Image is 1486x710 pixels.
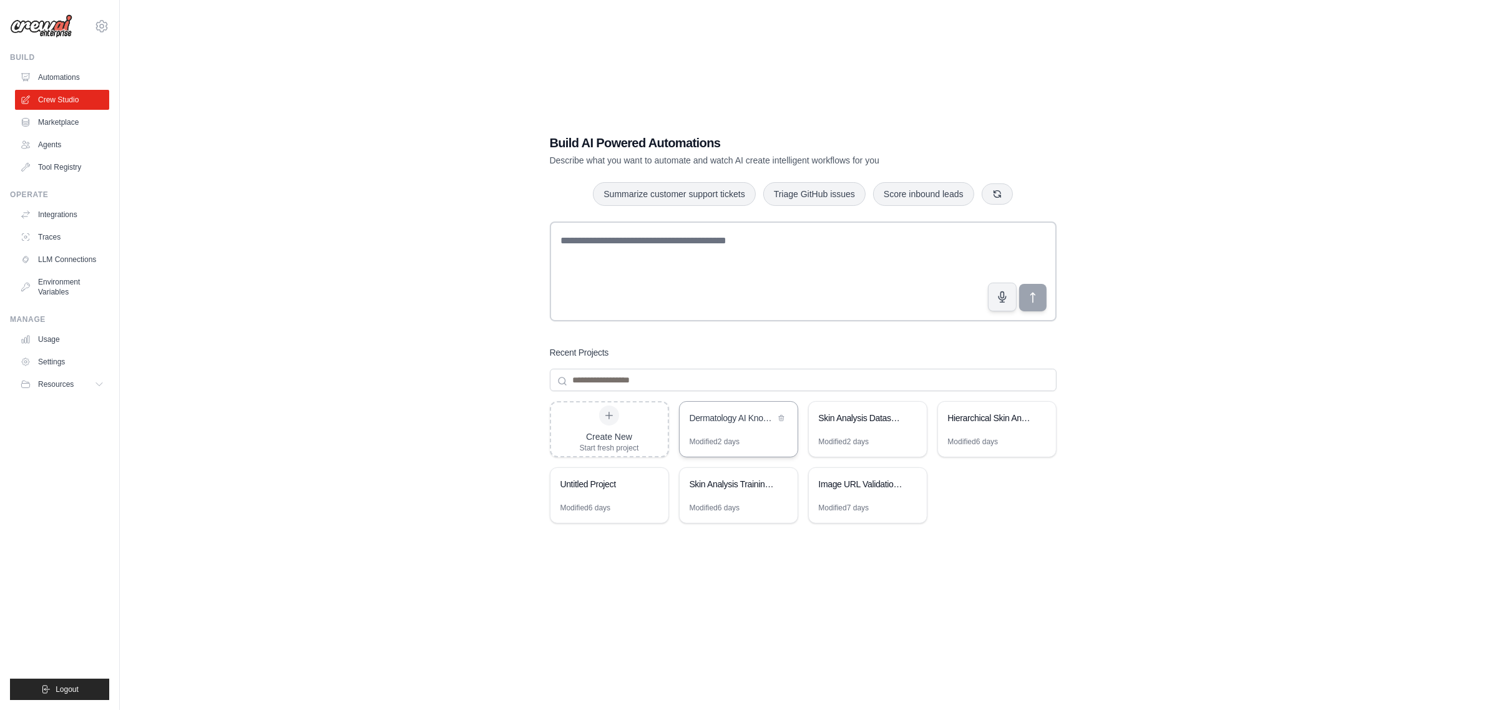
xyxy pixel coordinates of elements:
button: Delete project [775,412,788,424]
div: Dermatology AI Knowledge Base Builder [690,412,775,424]
div: Modified 7 days [819,503,869,513]
button: Click to speak your automation idea [988,283,1017,311]
button: Triage GitHub issues [763,182,866,206]
iframe: Chat Widget [1424,650,1486,710]
div: Modified 6 days [948,437,999,447]
a: Settings [15,352,109,372]
button: Logout [10,679,109,700]
div: Skin Analysis Training Dataset Creator [690,478,775,490]
h3: Recent Projects [550,346,609,359]
a: LLM Connections [15,250,109,270]
div: Operate [10,190,109,200]
button: Resources [15,374,109,394]
a: Marketplace [15,112,109,132]
span: Resources [38,379,74,389]
a: Integrations [15,205,109,225]
a: Crew Studio [15,90,109,110]
p: Describe what you want to automate and watch AI create intelligent workflows for you [550,154,969,167]
div: Create New [580,430,639,443]
a: Agents [15,135,109,155]
div: Untitled Project [560,478,646,490]
div: Manage [10,314,109,324]
button: Score inbound leads [873,182,974,206]
h1: Build AI Powered Automations [550,134,969,152]
img: Logo [10,14,72,38]
div: Modified 2 days [690,437,740,447]
div: Image URL Validation and Organization System [819,478,904,490]
a: Traces [15,227,109,247]
a: Automations [15,67,109,87]
button: Get new suggestions [982,183,1013,205]
a: Tool Registry [15,157,109,177]
div: Modified 6 days [690,503,740,513]
button: Summarize customer support tickets [593,182,755,206]
div: Start fresh project [580,443,639,453]
span: Logout [56,684,79,694]
div: Build [10,52,109,62]
div: Modified 6 days [560,503,611,513]
div: Skin Analysis Dataset Creator [819,412,904,424]
div: Modified 2 days [819,437,869,447]
a: Environment Variables [15,272,109,302]
div: 聊天小工具 [1424,650,1486,710]
div: Hierarchical Skin Analysis Dataset Creator [948,412,1034,424]
a: Usage [15,329,109,349]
